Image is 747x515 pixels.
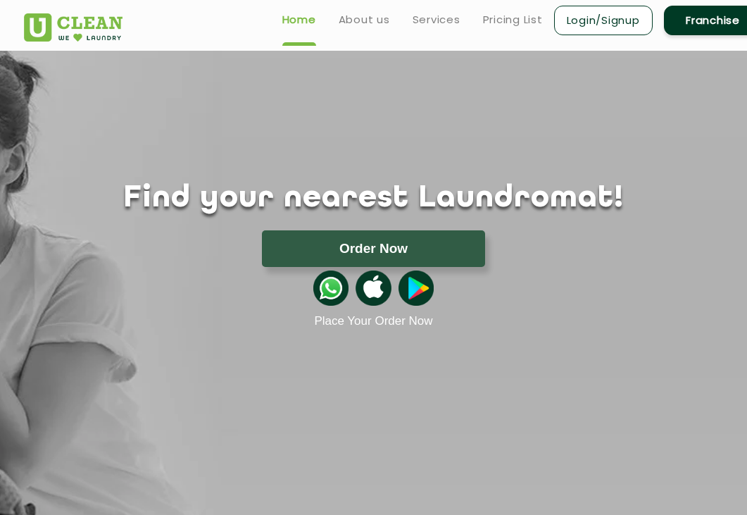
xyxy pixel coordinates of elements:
[554,6,653,35] a: Login/Signup
[13,181,734,216] h1: Find your nearest Laundromat!
[262,230,484,267] button: Order Now
[282,11,316,28] a: Home
[339,11,390,28] a: About us
[413,11,460,28] a: Services
[313,271,349,306] img: whatsappicon.png
[314,314,432,328] a: Place Your Order Now
[24,13,123,42] img: UClean Laundry and Dry Cleaning
[398,271,434,306] img: playstoreicon.png
[356,271,391,306] img: apple-icon.png
[483,11,543,28] a: Pricing List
